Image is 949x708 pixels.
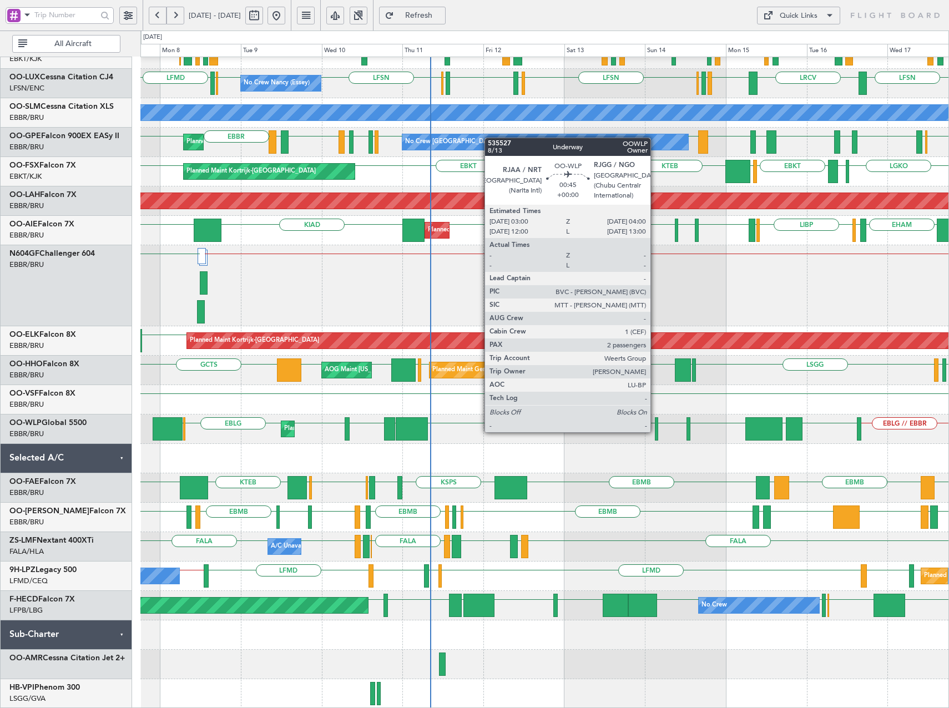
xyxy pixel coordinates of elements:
[9,220,74,228] a: OO-AIEFalcon 7X
[428,222,603,239] div: Planned Maint [GEOGRAPHIC_DATA] ([GEOGRAPHIC_DATA])
[9,605,43,615] a: LFPB/LBG
[143,33,162,42] div: [DATE]
[9,191,40,199] span: OO-LAH
[9,220,38,228] span: OO-AIE
[564,44,645,57] div: Sat 13
[9,201,44,211] a: EBBR/BRU
[9,566,36,574] span: 9H-LPZ
[9,654,43,662] span: OO-AMR
[241,44,322,57] div: Tue 9
[9,54,42,64] a: EBKT/KJK
[9,191,77,199] a: OO-LAHFalcon 7X
[9,429,44,439] a: EBBR/BRU
[12,35,120,53] button: All Aircraft
[9,390,39,397] span: OO-VSF
[9,360,79,368] a: OO-HHOFalcon 8X
[9,684,34,691] span: HB-VPI
[325,362,459,378] div: AOG Maint [US_STATE] ([GEOGRAPHIC_DATA])
[9,566,77,574] a: 9H-LPZLegacy 500
[189,11,241,21] span: [DATE] - [DATE]
[9,390,75,397] a: OO-VSFFalcon 8X
[9,595,75,603] a: F-HECDFalcon 7X
[9,171,42,181] a: EBKT/KJK
[9,547,44,557] a: FALA/HLA
[9,399,44,409] a: EBBR/BRU
[9,103,41,110] span: OO-SLM
[9,537,37,544] span: ZS-LMF
[9,507,126,515] a: OO-[PERSON_NAME]Falcon 7X
[9,595,38,603] span: F-HECD
[432,362,524,378] div: Planned Maint Geneva (Cointrin)
[9,576,48,586] a: LFMD/CEQ
[9,478,76,486] a: OO-FAEFalcon 7X
[9,103,114,110] a: OO-SLMCessna Citation XLS
[701,597,727,614] div: No Crew
[402,44,483,57] div: Thu 11
[9,507,89,515] span: OO-[PERSON_NAME]
[9,370,44,380] a: EBBR/BRU
[780,11,817,22] div: Quick Links
[271,538,317,555] div: A/C Unavailable
[9,478,39,486] span: OO-FAE
[160,44,241,57] div: Mon 8
[9,161,76,169] a: OO-FSXFalcon 7X
[9,419,42,427] span: OO-WLP
[9,230,44,240] a: EBBR/BRU
[9,132,119,140] a: OO-GPEFalcon 900EX EASy II
[9,73,40,81] span: OO-LUX
[9,419,87,427] a: OO-WLPGlobal 5500
[9,517,44,527] a: EBBR/BRU
[405,134,591,150] div: No Crew [GEOGRAPHIC_DATA] ([GEOGRAPHIC_DATA] National)
[186,163,316,180] div: Planned Maint Kortrijk-[GEOGRAPHIC_DATA]
[9,260,44,270] a: EBBR/BRU
[186,134,387,150] div: Planned Maint [GEOGRAPHIC_DATA] ([GEOGRAPHIC_DATA] National)
[9,250,39,257] span: N604GF
[726,44,807,57] div: Mon 15
[645,44,726,57] div: Sun 14
[9,331,39,338] span: OO-ELK
[807,44,888,57] div: Tue 16
[9,73,113,81] a: OO-LUXCessna Citation CJ4
[483,44,564,57] div: Fri 12
[9,161,39,169] span: OO-FSX
[190,332,319,349] div: Planned Maint Kortrijk-[GEOGRAPHIC_DATA]
[9,331,76,338] a: OO-ELKFalcon 8X
[244,75,310,92] div: No Crew Nancy (Essey)
[9,142,44,152] a: EBBR/BRU
[9,360,43,368] span: OO-HHO
[9,654,125,662] a: OO-AMRCessna Citation Jet 2+
[9,537,94,544] a: ZS-LMFNextant 400XTi
[9,684,80,691] a: HB-VPIPhenom 300
[396,12,442,19] span: Refresh
[9,250,95,257] a: N604GFChallenger 604
[9,83,44,93] a: LFSN/ENC
[322,44,403,57] div: Wed 10
[34,7,97,23] input: Trip Number
[9,488,44,498] a: EBBR/BRU
[9,694,46,704] a: LSGG/GVA
[284,421,342,437] div: Planned Maint Liege
[379,7,446,24] button: Refresh
[29,40,117,48] span: All Aircraft
[9,341,44,351] a: EBBR/BRU
[9,113,44,123] a: EBBR/BRU
[757,7,840,24] button: Quick Links
[9,132,41,140] span: OO-GPE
